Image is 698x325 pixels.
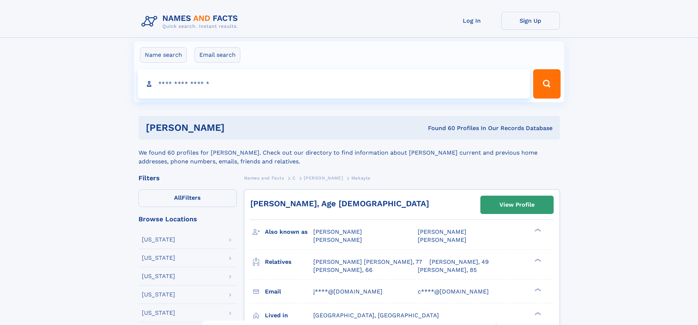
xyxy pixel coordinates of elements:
[313,258,422,266] a: [PERSON_NAME] [PERSON_NAME], 77
[139,175,237,181] div: Filters
[139,216,237,222] div: Browse Locations
[142,255,175,261] div: [US_STATE]
[351,176,370,181] span: Makayla
[138,69,530,99] input: search input
[418,228,466,235] span: [PERSON_NAME]
[265,309,313,322] h3: Lived in
[533,287,542,292] div: ❯
[313,266,373,274] a: [PERSON_NAME], 66
[142,310,175,316] div: [US_STATE]
[499,196,535,213] div: View Profile
[139,189,237,207] label: Filters
[244,173,284,182] a: Names and Facts
[501,12,560,30] a: Sign Up
[533,69,560,99] button: Search Button
[142,237,175,243] div: [US_STATE]
[265,226,313,238] h3: Also known as
[139,12,244,32] img: Logo Names and Facts
[146,123,326,132] h1: [PERSON_NAME]
[265,285,313,298] h3: Email
[139,140,560,166] div: We found 60 profiles for [PERSON_NAME]. Check out our directory to find information about [PERSON...
[418,236,466,243] span: [PERSON_NAME]
[142,273,175,279] div: [US_STATE]
[418,266,477,274] a: [PERSON_NAME], 85
[140,47,187,63] label: Name search
[174,194,182,201] span: All
[313,228,362,235] span: [PERSON_NAME]
[443,12,501,30] a: Log In
[250,199,429,208] a: [PERSON_NAME], Age [DEMOGRAPHIC_DATA]
[429,258,489,266] a: [PERSON_NAME], 49
[326,124,553,132] div: Found 60 Profiles In Our Records Database
[292,173,296,182] a: C
[304,176,343,181] span: [PERSON_NAME]
[533,258,542,262] div: ❯
[313,236,362,243] span: [PERSON_NAME]
[142,292,175,298] div: [US_STATE]
[195,47,240,63] label: Email search
[533,311,542,316] div: ❯
[313,312,439,319] span: [GEOGRAPHIC_DATA], [GEOGRAPHIC_DATA]
[533,228,542,233] div: ❯
[304,173,343,182] a: [PERSON_NAME]
[265,256,313,268] h3: Relatives
[292,176,296,181] span: C
[481,196,553,214] a: View Profile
